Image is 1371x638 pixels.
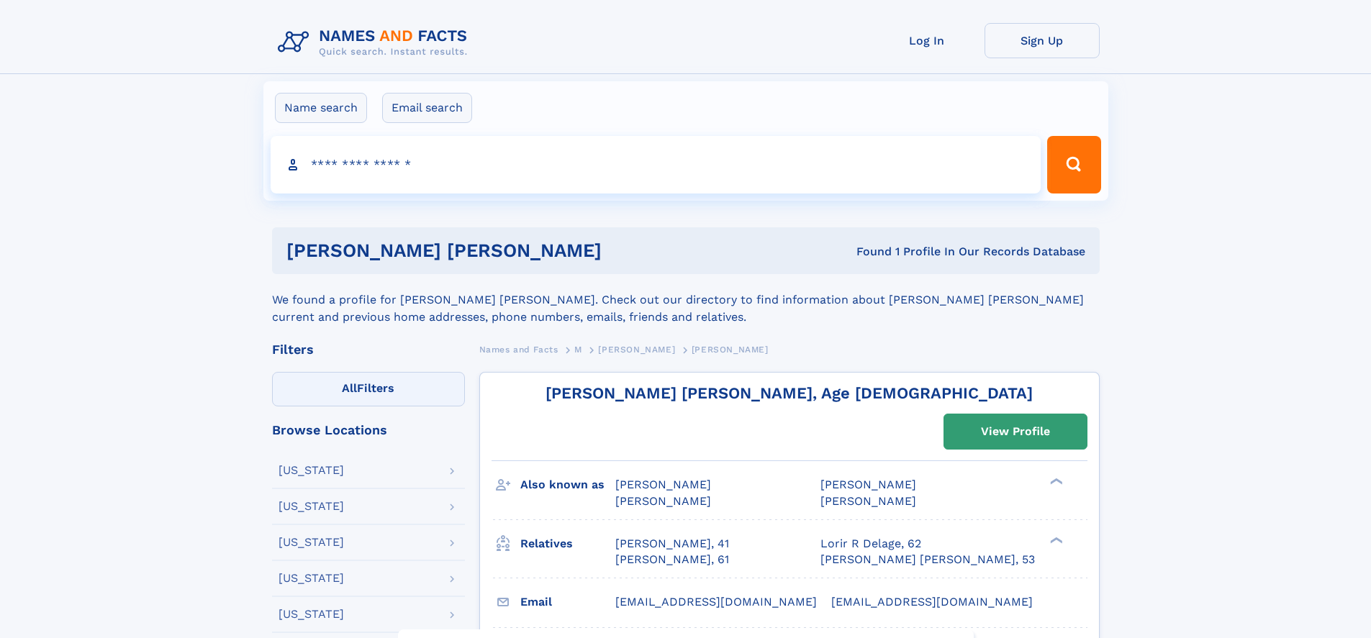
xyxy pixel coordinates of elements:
a: Lorir R Delage, 62 [820,536,921,552]
div: [US_STATE] [279,465,344,476]
div: [US_STATE] [279,573,344,584]
a: Names and Facts [479,340,558,358]
div: Browse Locations [272,424,465,437]
span: [EMAIL_ADDRESS][DOMAIN_NAME] [615,595,817,609]
div: [US_STATE] [279,501,344,512]
button: Search Button [1047,136,1100,193]
h3: Relatives [520,532,615,556]
label: Filters [272,372,465,406]
div: ❯ [1046,535,1064,544]
img: Logo Names and Facts [272,23,479,62]
span: M [574,345,582,355]
a: M [574,340,582,358]
span: [PERSON_NAME] [820,494,916,508]
h3: Also known as [520,473,615,497]
a: [PERSON_NAME], 61 [615,552,729,568]
a: Sign Up [985,23,1100,58]
input: search input [271,136,1041,193]
label: Email search [382,93,472,123]
span: All [342,381,357,395]
div: View Profile [981,415,1050,448]
div: Found 1 Profile In Our Records Database [729,244,1085,260]
a: [PERSON_NAME], 41 [615,536,729,552]
div: ❯ [1046,477,1064,486]
span: [PERSON_NAME] [692,345,769,355]
div: [US_STATE] [279,609,344,620]
span: [EMAIL_ADDRESS][DOMAIN_NAME] [831,595,1033,609]
span: [PERSON_NAME] [820,478,916,491]
label: Name search [275,93,367,123]
a: [PERSON_NAME] [PERSON_NAME], 53 [820,552,1035,568]
a: View Profile [944,414,1087,449]
div: We found a profile for [PERSON_NAME] [PERSON_NAME]. Check out our directory to find information a... [272,274,1100,326]
span: [PERSON_NAME] [598,345,675,355]
span: [PERSON_NAME] [615,478,711,491]
span: [PERSON_NAME] [615,494,711,508]
div: Filters [272,343,465,356]
h1: [PERSON_NAME] [PERSON_NAME] [286,242,729,260]
a: [PERSON_NAME] [PERSON_NAME], Age [DEMOGRAPHIC_DATA] [546,384,1033,402]
h3: Email [520,590,615,614]
a: [PERSON_NAME] [598,340,675,358]
div: [US_STATE] [279,537,344,548]
a: Log In [869,23,985,58]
